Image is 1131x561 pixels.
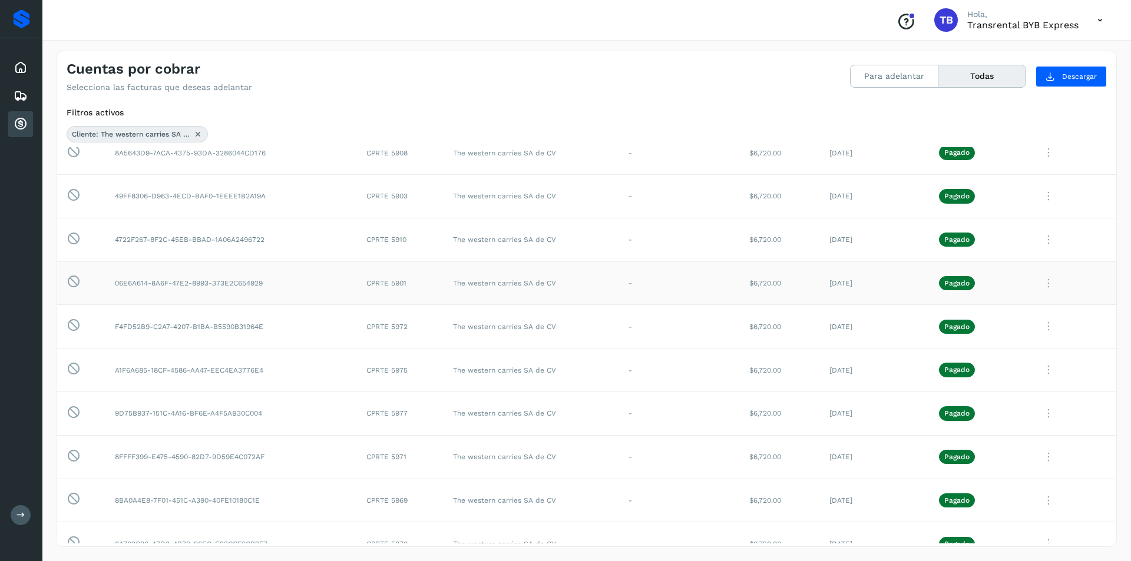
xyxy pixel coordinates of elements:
[619,131,740,175] td: -
[619,391,740,435] td: -
[72,129,190,140] span: Cliente: The western carries SA de CV
[740,348,820,392] td: $6,720.00
[105,305,357,348] td: F4FD52B9-C2A7-4207-B1BA-B5590B31964E
[944,453,970,461] p: Pagado
[105,174,357,218] td: 49FF8306-D963-4ECD-BAF0-1EEEE1B2A19A
[357,218,444,261] td: CPRTE 5910
[820,131,930,175] td: [DATE]
[820,391,930,435] td: [DATE]
[938,65,1026,87] button: Todas
[740,479,820,522] td: $6,720.00
[357,348,444,392] td: CPRTE 5975
[740,218,820,261] td: $6,720.00
[444,218,619,261] td: The western carries SA de CV
[619,435,740,479] td: -
[619,218,740,261] td: -
[820,218,930,261] td: [DATE]
[444,435,619,479] td: The western carries SA de CV
[740,391,820,435] td: $6,720.00
[444,305,619,348] td: The western carries SA de CV
[820,261,930,305] td: [DATE]
[67,126,208,142] div: Cliente: The western carries SA de CV
[444,348,619,392] td: The western carries SA de CV
[105,391,357,435] td: 9D75B937-151C-4A16-BF6E-A4F5AB30C004
[619,305,740,348] td: -
[357,305,444,348] td: CPRTE 5972
[619,479,740,522] td: -
[105,131,357,175] td: 8A5643D9-7ACA-4375-93DA-3286044CD176
[740,131,820,175] td: $6,720.00
[967,9,1079,19] p: Hola,
[1062,71,1097,82] span: Descargar
[357,261,444,305] td: CPRTE 5901
[8,111,33,137] div: Cuentas por cobrar
[944,496,970,504] p: Pagado
[357,435,444,479] td: CPRTE 5971
[8,55,33,81] div: Inicio
[944,279,970,287] p: Pagado
[619,174,740,218] td: -
[944,192,970,200] p: Pagado
[1036,66,1107,87] button: Descargar
[105,261,357,305] td: 06E6A614-8A6F-47E2-8993-373E2C654929
[944,366,970,374] p: Pagado
[944,409,970,417] p: Pagado
[820,479,930,522] td: [DATE]
[851,65,938,87] button: Para adelantar
[820,348,930,392] td: [DATE]
[820,174,930,218] td: [DATE]
[357,479,444,522] td: CPRTE 5969
[619,261,740,305] td: -
[944,323,970,331] p: Pagado
[67,61,200,78] h4: Cuentas por cobrar
[105,348,357,392] td: A1F6A685-18CF-4586-AA47-EEC4EA3776E4
[444,479,619,522] td: The western carries SA de CV
[619,348,740,392] td: -
[8,83,33,109] div: Embarques
[740,261,820,305] td: $6,720.00
[820,305,930,348] td: [DATE]
[105,435,357,479] td: 8FFFF399-E475-4590-82D7-9D59E4C072AF
[740,305,820,348] td: $6,720.00
[820,435,930,479] td: [DATE]
[740,174,820,218] td: $6,720.00
[967,19,1079,31] p: Transrental BYB Express
[444,174,619,218] td: The western carries SA de CV
[944,148,970,157] p: Pagado
[67,107,1107,119] div: Filtros activos
[740,435,820,479] td: $6,720.00
[357,391,444,435] td: CPRTE 5977
[444,261,619,305] td: The western carries SA de CV
[357,174,444,218] td: CPRTE 5903
[444,131,619,175] td: The western carries SA de CV
[944,235,970,244] p: Pagado
[105,218,357,261] td: 4722F267-8F2C-45EB-BBAD-1A06A2496722
[67,82,252,92] p: Selecciona las facturas que deseas adelantar
[444,391,619,435] td: The western carries SA de CV
[944,540,970,548] p: Pagado
[357,131,444,175] td: CPRTE 5908
[105,479,357,522] td: 8BA0A4E8-7F01-451C-A390-40FE10180C1E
